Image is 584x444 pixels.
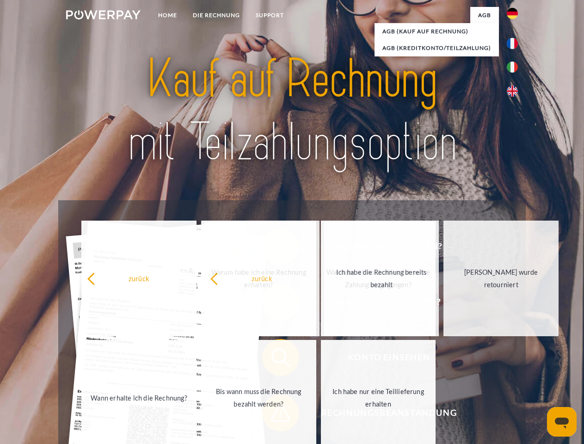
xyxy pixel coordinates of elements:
div: Bis wann muss die Rechnung bezahlt werden? [207,385,311,410]
img: de [507,8,518,19]
a: DIE RECHNUNG [185,7,248,24]
a: Home [150,7,185,24]
a: agb [470,7,499,24]
a: AGB (Kauf auf Rechnung) [375,23,499,40]
div: Ich habe die Rechnung bereits bezahlt [330,266,434,291]
div: [PERSON_NAME] wurde retourniert [449,266,553,291]
img: it [507,62,518,73]
img: title-powerpay_de.svg [88,44,496,177]
a: AGB (Kreditkonto/Teilzahlung) [375,40,499,56]
div: zurück [87,272,191,284]
div: Wann erhalte ich die Rechnung? [87,391,191,404]
iframe: Schaltfläche zum Öffnen des Messaging-Fensters [547,407,577,437]
div: zurück [210,272,314,284]
img: fr [507,38,518,49]
a: SUPPORT [248,7,292,24]
img: en [507,86,518,97]
div: Ich habe nur eine Teillieferung erhalten [326,385,430,410]
img: logo-powerpay-white.svg [66,10,141,19]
